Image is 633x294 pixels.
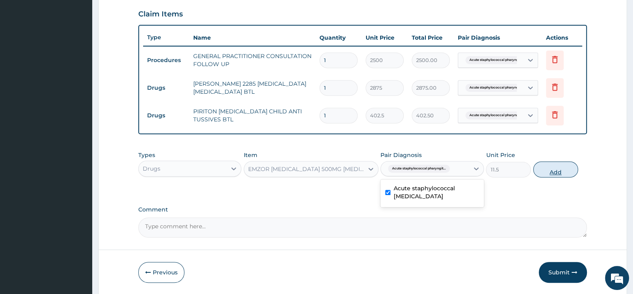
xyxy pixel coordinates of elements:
[138,206,587,213] label: Comment
[189,103,315,127] td: PIRITON [MEDICAL_DATA] CHILD ANTI TUSSIVES BTL
[533,161,578,177] button: Add
[388,165,450,173] span: Acute staphylococcal pharyngit...
[143,30,189,45] th: Type
[143,81,189,95] td: Drugs
[454,30,542,46] th: Pair Diagnosis
[315,30,362,46] th: Quantity
[408,30,454,46] th: Total Price
[539,262,587,283] button: Submit
[465,111,527,119] span: Acute staphylococcal pharyngit...
[131,4,151,23] div: Minimize live chat window
[244,151,257,159] label: Item
[189,48,315,72] td: GENERAL PRACTITIONER CONSULTATION FOLLOW UP
[248,165,364,173] div: EMZOR [MEDICAL_DATA] 500MG [MEDICAL_DATA] TAB
[394,184,479,200] label: Acute staphylococcal [MEDICAL_DATA]
[15,40,32,60] img: d_794563401_company_1708531726252_794563401
[465,56,527,64] span: Acute staphylococcal pharyngit...
[189,76,315,100] td: [PERSON_NAME] 2285 [MEDICAL_DATA] [MEDICAL_DATA] BTL
[138,10,183,19] h3: Claim Items
[4,203,153,231] textarea: Type your message and hit 'Enter'
[542,30,582,46] th: Actions
[465,84,527,92] span: Acute staphylococcal pharyngit...
[143,108,189,123] td: Drugs
[143,53,189,68] td: Procedures
[143,165,160,173] div: Drugs
[362,30,408,46] th: Unit Price
[138,262,184,283] button: Previous
[42,45,135,55] div: Chat with us now
[47,93,111,174] span: We're online!
[486,151,515,159] label: Unit Price
[138,152,155,159] label: Types
[380,151,422,159] label: Pair Diagnosis
[189,30,315,46] th: Name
